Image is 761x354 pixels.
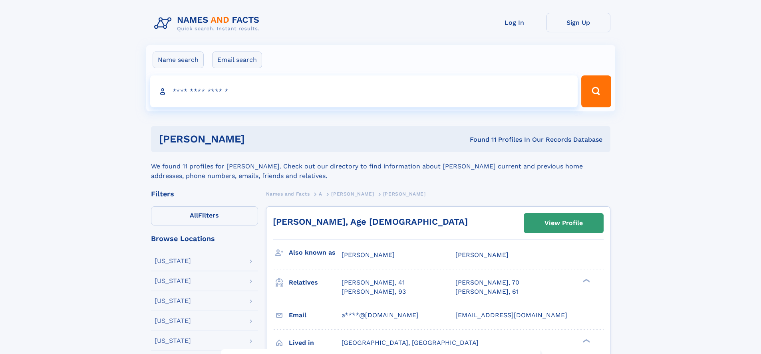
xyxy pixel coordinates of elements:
[544,214,583,232] div: View Profile
[190,212,198,219] span: All
[289,309,342,322] h3: Email
[455,278,519,287] a: [PERSON_NAME], 70
[331,191,374,197] span: [PERSON_NAME]
[289,336,342,350] h3: Lived in
[524,214,603,233] a: View Profile
[581,338,590,343] div: ❯
[342,339,479,346] span: [GEOGRAPHIC_DATA], [GEOGRAPHIC_DATA]
[151,235,258,242] div: Browse Locations
[212,51,262,68] label: Email search
[151,13,266,34] img: Logo Names and Facts
[150,75,578,107] input: search input
[155,338,191,344] div: [US_STATE]
[342,287,406,296] a: [PERSON_NAME], 93
[319,189,322,199] a: A
[455,311,567,319] span: [EMAIL_ADDRESS][DOMAIN_NAME]
[151,152,610,181] div: We found 11 profiles for [PERSON_NAME]. Check out our directory to find information about [PERSON...
[155,318,191,324] div: [US_STATE]
[546,13,610,32] a: Sign Up
[151,190,258,198] div: Filters
[357,135,602,144] div: Found 11 Profiles In Our Records Database
[319,191,322,197] span: A
[331,189,374,199] a: [PERSON_NAME]
[289,276,342,289] h3: Relatives
[159,134,358,144] h1: [PERSON_NAME]
[455,287,519,296] a: [PERSON_NAME], 61
[273,217,468,227] a: [PERSON_NAME], Age [DEMOGRAPHIC_DATA]
[151,206,258,225] label: Filters
[483,13,546,32] a: Log In
[155,278,191,284] div: [US_STATE]
[342,251,395,259] span: [PERSON_NAME]
[153,51,204,68] label: Name search
[289,246,342,259] h3: Also known as
[266,189,310,199] a: Names and Facts
[455,251,509,259] span: [PERSON_NAME]
[155,298,191,304] div: [US_STATE]
[383,191,426,197] span: [PERSON_NAME]
[581,278,590,283] div: ❯
[581,75,611,107] button: Search Button
[342,278,405,287] a: [PERSON_NAME], 41
[155,258,191,264] div: [US_STATE]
